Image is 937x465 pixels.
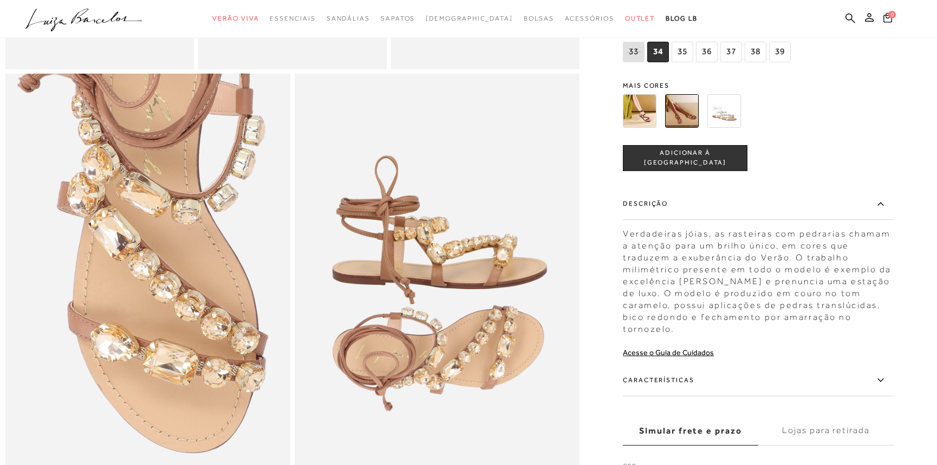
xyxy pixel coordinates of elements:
[565,9,614,29] a: categoryNavScreenReaderText
[270,15,315,22] span: Essenciais
[623,94,656,128] img: SANDÁLIA RASTEIRA EM COURO CAFÉ COM PEDRARIAS
[623,222,894,335] div: Verdadeiras jóias, as rasteiras com pedrarias chamam a atenção para um brilho único, em cores que...
[666,9,697,29] a: BLOG LB
[623,42,645,62] span: 33
[623,416,758,446] label: Simular frete e prazo
[623,348,714,357] a: Acesse o Guia de Cuidados
[623,82,894,89] span: Mais cores
[707,94,741,128] img: SANDÁLIA RASTEIRA EM COURO OFF WHITE COM PEDRARIAS
[696,42,718,62] span: 36
[623,188,894,220] label: Descrição
[212,9,259,29] a: categoryNavScreenReaderText
[647,42,669,62] span: 34
[758,416,894,446] label: Lojas para retirada
[212,15,259,22] span: Verão Viva
[327,9,370,29] a: categoryNavScreenReaderText
[745,42,766,62] span: 38
[524,9,554,29] a: categoryNavScreenReaderText
[381,15,415,22] span: Sapatos
[426,15,513,22] span: [DEMOGRAPHIC_DATA]
[623,145,747,171] button: ADICIONAR À [GEOGRAPHIC_DATA]
[769,42,791,62] span: 39
[888,11,896,18] span: 0
[880,12,895,27] button: 0
[270,9,315,29] a: categoryNavScreenReaderText
[426,9,513,29] a: noSubCategoriesText
[327,15,370,22] span: Sandálias
[672,42,693,62] span: 35
[625,15,655,22] span: Outlet
[524,15,554,22] span: Bolsas
[720,42,742,62] span: 37
[665,94,699,128] img: SANDÁLIA RASTEIRA EM COURO CARAMELO COM PEDRARIAS
[625,9,655,29] a: categoryNavScreenReaderText
[623,365,894,396] label: Características
[666,15,697,22] span: BLOG LB
[381,9,415,29] a: categoryNavScreenReaderText
[623,149,747,168] span: ADICIONAR À [GEOGRAPHIC_DATA]
[565,15,614,22] span: Acessórios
